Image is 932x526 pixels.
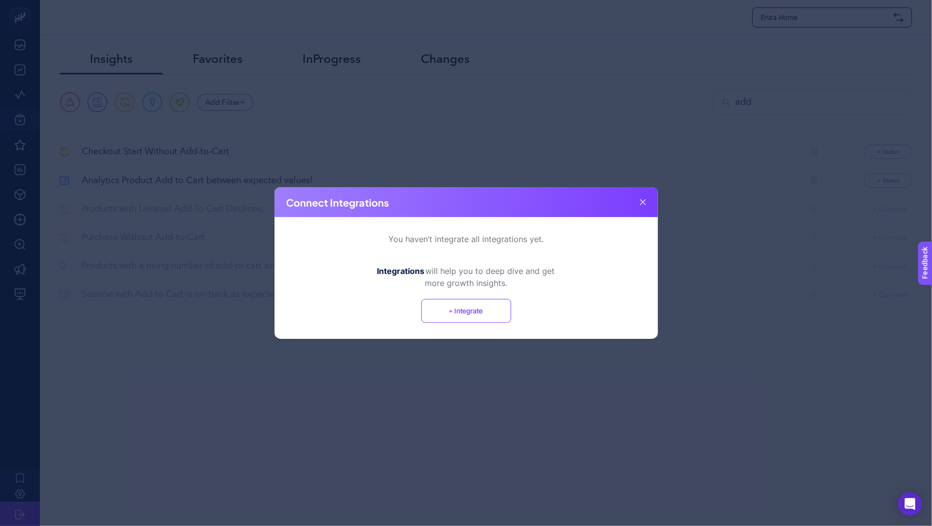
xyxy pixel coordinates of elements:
[898,492,922,516] div: Open Intercom Messenger
[377,266,425,276] span: Integrations
[287,195,389,209] h2: Connect Integrations
[421,299,511,323] button: + Integrate
[388,233,544,245] p: You haven’t integrate all integrations yet.
[6,3,38,11] span: Feedback
[425,266,555,288] span: will help you to deep dive and get more growth insights.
